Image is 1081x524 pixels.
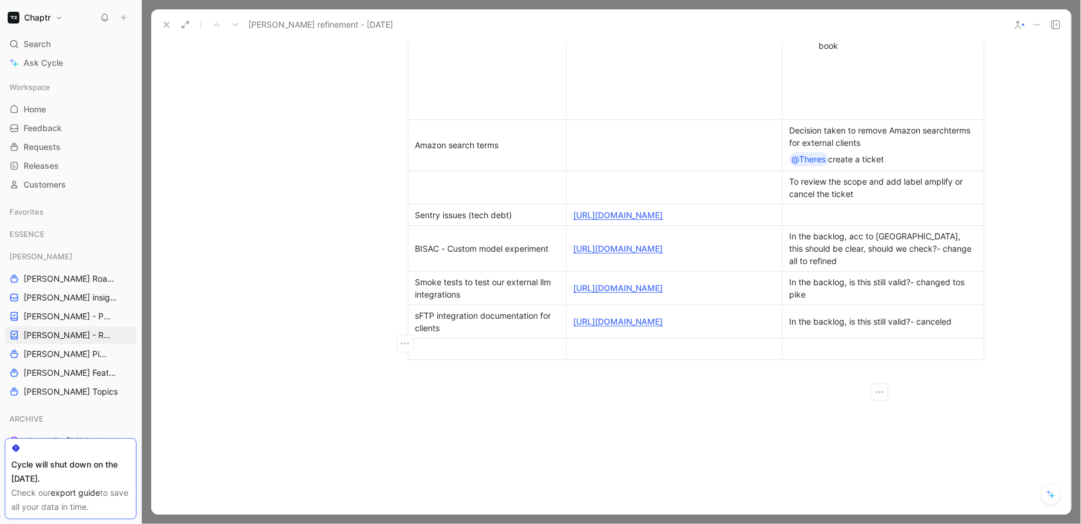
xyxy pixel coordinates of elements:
div: @Theres [792,152,826,166]
div: Decision taken to remove Amazon searchterms for external clients [790,124,977,149]
div: [PERSON_NAME][PERSON_NAME] Roadmap - open items[PERSON_NAME] insights[PERSON_NAME] - PLANNINGS[PE... [5,248,137,400]
a: Ask Cycle [5,54,137,72]
span: Feedback [24,122,62,134]
a: [URL][DOMAIN_NAME] [574,243,663,253]
a: [PERSON_NAME] insights [5,289,137,306]
span: Requests [24,141,61,153]
div: In the backlog, acc to [GEOGRAPHIC_DATA], this should be clear, should we check?- change all to r... [790,230,977,267]
span: [PERSON_NAME] Roadmap - open items [24,273,117,285]
a: export guide [51,488,100,498]
span: ESSENCE [9,228,45,240]
div: Sentry issues (tech debt) [415,209,559,221]
a: Requests [5,138,137,156]
a: [PERSON_NAME] Pipeline [5,345,137,363]
span: Releases [24,160,59,172]
div: Search [5,35,137,53]
a: Home [5,101,137,118]
div: ESSENCE [5,225,137,243]
span: [PERSON_NAME] Pipeline [24,348,109,360]
div: ARCHIVE [5,410,137,428]
a: Feedback [5,119,137,137]
div: Check our to save all your data in time. [11,486,130,514]
a: [PERSON_NAME] Features [5,364,137,382]
span: [PERSON_NAME] Topics [24,386,118,398]
span: [PERSON_NAME] - REFINEMENTS [24,329,114,341]
img: Chaptr [8,12,19,24]
span: [PERSON_NAME] refinement - [DATE] [248,18,393,32]
span: ARCHIVE [9,413,44,425]
span: [PERSON_NAME] insights [24,292,120,303]
span: ARCHIVE - [PERSON_NAME] Pipeline [24,435,124,447]
span: Customers [24,179,66,191]
a: [PERSON_NAME] Roadmap - open items [5,270,137,288]
a: [PERSON_NAME] - REFINEMENTS [5,326,137,344]
a: [URL][DOMAIN_NAME] [574,316,663,326]
div: Cycle will shut down on the [DATE]. [11,458,130,486]
div: Amazon search terms [415,139,559,151]
span: Search [24,37,51,51]
span: Favorites [9,206,44,218]
div: [PERSON_NAME] [5,248,137,265]
div: To review the scope and add label amplify or cancel the ticket [790,175,977,200]
div: In the backlog, is this still valid?- canceled [790,315,977,328]
div: create a ticket [790,152,977,166]
span: [PERSON_NAME] Features [24,367,121,379]
div: ARCHIVEARCHIVE - [PERSON_NAME] PipelineARCHIVE - Noa Pipeline [5,410,137,469]
div: In the backlog, is this still valid?- changed tos pike [790,276,977,301]
span: Home [24,104,46,115]
div: Favorites [5,203,137,221]
div: ESSENCE [5,225,137,246]
button: ChaptrChaptr [5,9,66,26]
a: [PERSON_NAME] Topics [5,383,137,400]
div: sFTP integration documentation for clients [415,309,559,334]
a: Customers [5,176,137,193]
h1: Chaptr [24,12,51,23]
a: Releases [5,157,137,175]
div: Workspace [5,78,137,96]
div: BISAC - Custom model experiment [415,242,559,255]
a: [PERSON_NAME] - PLANNINGS [5,308,137,325]
span: [PERSON_NAME] [9,251,72,262]
a: ARCHIVE - [PERSON_NAME] Pipeline [5,432,137,450]
a: [URL][DOMAIN_NAME] [574,283,663,293]
span: Ask Cycle [24,56,63,70]
a: [URL][DOMAIN_NAME] [574,210,663,220]
span: Workspace [9,81,50,93]
span: [PERSON_NAME] - PLANNINGS [24,311,113,322]
div: Smoke tests to test our external llm integrations [415,276,559,301]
